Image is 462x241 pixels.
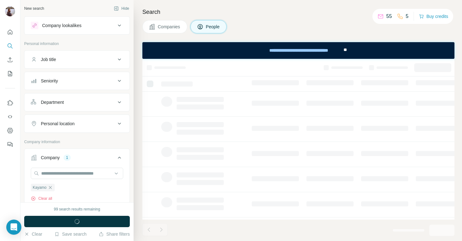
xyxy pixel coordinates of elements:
button: Enrich CSV [5,54,15,65]
iframe: Banner [142,42,454,59]
span: People [206,24,220,30]
button: Department [25,95,129,110]
button: Use Surfe API [5,111,15,122]
div: Company lookalikes [42,22,81,29]
button: Company lookalikes [25,18,129,33]
button: Job title [25,52,129,67]
div: New search [24,6,44,11]
button: Clear [24,231,42,237]
button: Share filters [99,231,130,237]
button: Quick start [5,26,15,38]
button: My lists [5,68,15,79]
p: 5 [406,13,409,20]
div: Job title [41,56,56,63]
div: Seniority [41,78,58,84]
button: Seniority [25,73,129,88]
button: Feedback [5,139,15,150]
button: Save search [54,231,86,237]
span: Kayamo [33,185,47,190]
div: 1 [63,155,71,160]
p: 55 [386,13,392,20]
h4: Search [142,8,454,16]
div: Company [41,154,60,161]
button: Search [5,40,15,52]
img: Avatar [5,6,15,16]
div: Department [41,99,64,105]
button: Dashboard [5,125,15,136]
div: Personal location [41,120,74,127]
button: Buy credits [419,12,448,21]
span: Companies [158,24,181,30]
div: 99 search results remaining [54,206,100,212]
button: Personal location [25,116,129,131]
button: Company1 [25,150,129,168]
button: Hide [109,4,134,13]
div: Open Intercom Messenger [6,220,21,235]
p: Company information [24,139,130,145]
button: Use Surfe on LinkedIn [5,97,15,109]
button: Clear all [31,196,52,201]
p: Personal information [24,41,130,47]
